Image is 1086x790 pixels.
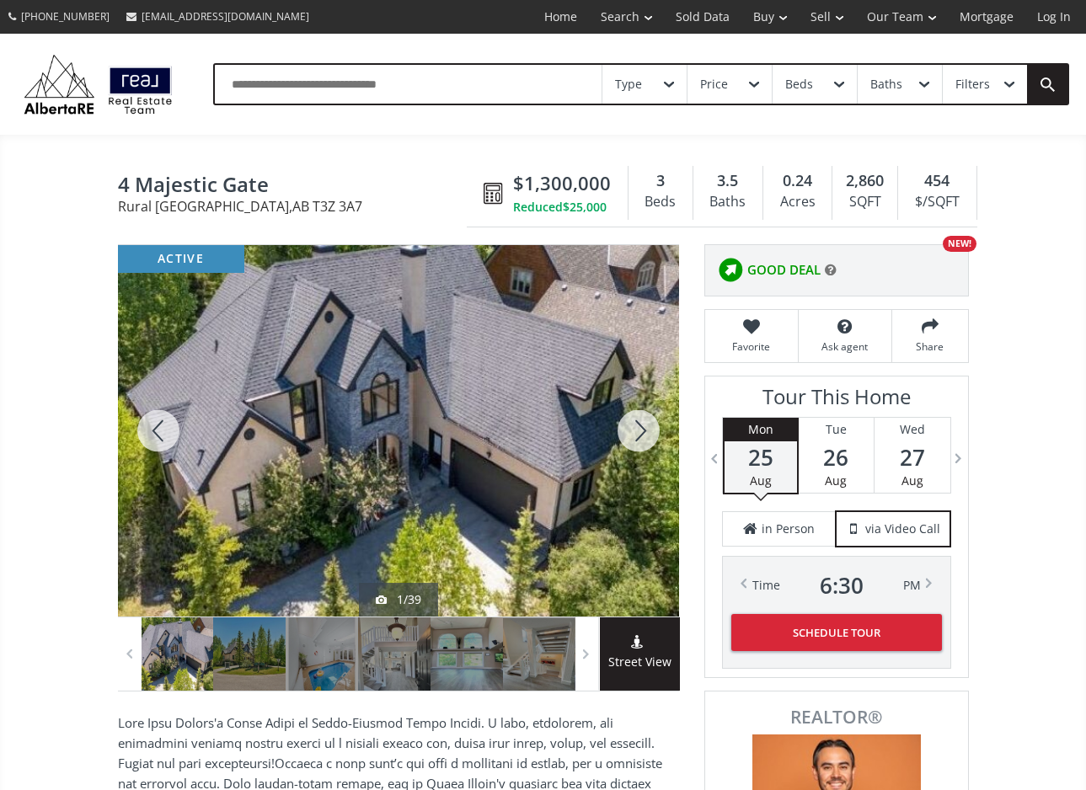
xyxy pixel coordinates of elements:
[637,189,684,215] div: Beds
[955,78,990,90] div: Filters
[714,254,747,287] img: rating icon
[772,170,823,192] div: 0.24
[762,520,815,537] span: in Person
[142,9,309,24] span: [EMAIL_ADDRESS][DOMAIN_NAME]
[376,591,421,608] div: 1/39
[870,78,902,90] div: Baths
[943,236,976,252] div: NEW!
[825,472,847,488] span: Aug
[799,446,874,469] span: 26
[747,261,821,279] span: GOOD DEAL
[875,446,950,469] span: 27
[118,245,679,617] div: 4 Majestic Gate Rural Rocky View County, AB T3Z 3A7 - Photo 1 of 39
[513,199,611,216] div: Reduced
[722,385,951,417] h3: Tour This Home
[907,170,967,192] div: 454
[21,9,110,24] span: [PHONE_NUMBER]
[841,189,889,215] div: SQFT
[714,339,789,354] span: Favorite
[724,708,950,726] span: REALTOR®
[772,189,823,215] div: Acres
[118,245,244,273] div: active
[600,653,680,672] span: Street View
[615,78,642,90] div: Type
[901,339,960,354] span: Share
[725,446,797,469] span: 25
[702,189,754,215] div: Baths
[820,574,864,597] span: 6 : 30
[799,418,874,441] div: Tue
[752,574,921,597] div: Time PM
[702,170,754,192] div: 3.5
[750,472,772,488] span: Aug
[865,520,940,537] span: via Video Call
[725,418,797,441] div: Mon
[901,472,923,488] span: Aug
[118,200,475,213] span: Rural [GEOGRAPHIC_DATA] , AB T3Z 3A7
[17,51,179,118] img: Logo
[118,173,475,200] span: 4 Majestic Gate
[513,170,611,196] span: $1,300,000
[785,78,813,90] div: Beds
[907,189,967,215] div: $/SQFT
[875,418,950,441] div: Wed
[807,339,883,354] span: Ask agent
[846,170,884,192] span: 2,860
[118,1,318,32] a: [EMAIL_ADDRESS][DOMAIN_NAME]
[700,78,728,90] div: Price
[731,614,942,651] button: Schedule Tour
[637,170,684,192] div: 3
[563,199,607,216] span: $25,000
